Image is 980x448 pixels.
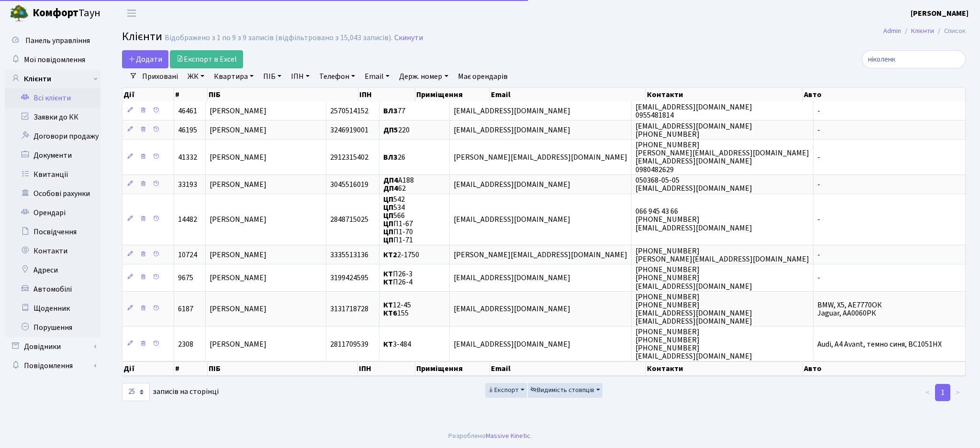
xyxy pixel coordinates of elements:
a: 1 [935,384,950,401]
span: [PERSON_NAME] [210,106,267,116]
label: записів на сторінці [122,383,219,401]
b: Комфорт [33,5,78,21]
span: - [817,152,820,163]
span: 3246919001 [330,125,368,135]
li: Список [934,26,966,36]
b: ЦП [383,235,393,245]
a: Щоденник [5,299,100,318]
th: Контакти [646,361,803,376]
b: ДП4 [383,183,398,194]
span: 26 [383,152,405,163]
a: ІПН [287,68,313,85]
th: # [174,361,208,376]
a: Мої повідомлення [5,50,100,69]
a: Експорт в Excel [170,50,243,68]
a: Додати [122,50,168,68]
b: КТ2 [383,250,397,260]
b: КТ [383,339,393,350]
span: Експорт [488,385,519,395]
a: Massive Kinetic [486,431,530,441]
span: Мої повідомлення [24,55,85,65]
span: [PERSON_NAME][EMAIL_ADDRESS][DOMAIN_NAME] [454,152,627,163]
button: Експорт [485,383,527,398]
input: Пошук... [862,50,966,68]
span: 3335513136 [330,250,368,260]
a: Панель управління [5,31,100,50]
th: ПІБ [208,361,358,376]
button: Переключити навігацію [120,5,144,21]
span: 2570514152 [330,106,368,116]
a: Довідники [5,337,100,356]
b: ЦП [383,202,393,213]
b: ЦП [383,219,393,229]
th: ПІБ [208,88,358,101]
span: 3045516019 [330,179,368,190]
span: 10724 [178,250,197,260]
span: [EMAIL_ADDRESS][DOMAIN_NAME] [PHONE_NUMBER] [635,121,752,140]
b: КТ6 [383,308,397,318]
b: ЦП [383,210,393,221]
b: КТ [383,277,393,287]
span: 6187 [178,304,193,314]
a: Квартира [210,68,257,85]
span: 2-1750 [383,250,419,260]
span: Таун [33,5,100,22]
span: 066 945 43 66 [PHONE_NUMBER] [EMAIL_ADDRESS][DOMAIN_NAME] [635,206,752,233]
span: П26-3 П26-4 [383,269,412,287]
b: ЦП [383,194,393,205]
b: ЦП [383,227,393,237]
a: Телефон [315,68,359,85]
a: Заявки до КК [5,108,100,127]
a: Квитанції [5,165,100,184]
span: [EMAIL_ADDRESS][DOMAIN_NAME] [454,106,570,116]
a: Посвідчення [5,222,100,241]
th: Приміщення [415,88,490,101]
span: [EMAIL_ADDRESS][DOMAIN_NAME] [454,179,570,190]
a: Орендарі [5,203,100,222]
b: ДП5 [383,125,398,135]
span: [PERSON_NAME] [210,304,267,314]
span: [PERSON_NAME] [210,179,267,190]
span: [PERSON_NAME] [210,215,267,225]
span: BMW, X5, АЕ7770ОК Jaguar, АА0060РК [817,300,882,318]
span: [PERSON_NAME][EMAIL_ADDRESS][DOMAIN_NAME] [454,250,627,260]
b: КТ [383,269,393,279]
a: Приховані [138,68,182,85]
span: [EMAIL_ADDRESS][DOMAIN_NAME] [454,273,570,284]
a: Має орендарів [454,68,512,85]
a: Всі клієнти [5,88,100,108]
a: Документи [5,146,100,165]
span: [PHONE_NUMBER] [PHONE_NUMBER] [EMAIL_ADDRESS][DOMAIN_NAME] [EMAIL_ADDRESS][DOMAIN_NAME] [635,292,752,327]
span: 14482 [178,215,197,225]
th: ІПН [358,361,415,376]
span: 46461 [178,106,197,116]
span: 542 534 566 П1-67 П1-70 П1-71 [383,194,413,246]
span: Видимість стовпців [530,385,594,395]
span: 2811709539 [330,339,368,350]
a: Admin [883,26,901,36]
span: 3131718728 [330,304,368,314]
span: 41332 [178,152,197,163]
div: Розроблено . [448,431,532,441]
a: Договори продажу [5,127,100,146]
span: Додати [128,54,162,65]
a: Контакти [5,241,100,261]
a: Клієнти [911,26,934,36]
img: logo.png [10,4,29,23]
div: Відображено з 1 по 9 з 9 записів (відфільтровано з 15,043 записів). [165,33,392,43]
span: [PHONE_NUMBER] [PHONE_NUMBER] [PHONE_NUMBER] [EMAIL_ADDRESS][DOMAIN_NAME] [635,327,752,361]
a: Email [361,68,393,85]
b: ВЛ3 [383,152,398,163]
b: ДП4 [383,175,398,186]
th: Авто [803,361,966,376]
b: КТ [383,300,393,310]
th: Email [490,361,646,376]
a: Клієнти [5,69,100,88]
th: Дії [122,88,174,101]
span: [PERSON_NAME] [210,273,267,284]
th: # [174,88,208,101]
a: Порушення [5,318,100,337]
a: Автомобілі [5,280,100,299]
span: - [817,215,820,225]
span: 220 [383,125,410,135]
